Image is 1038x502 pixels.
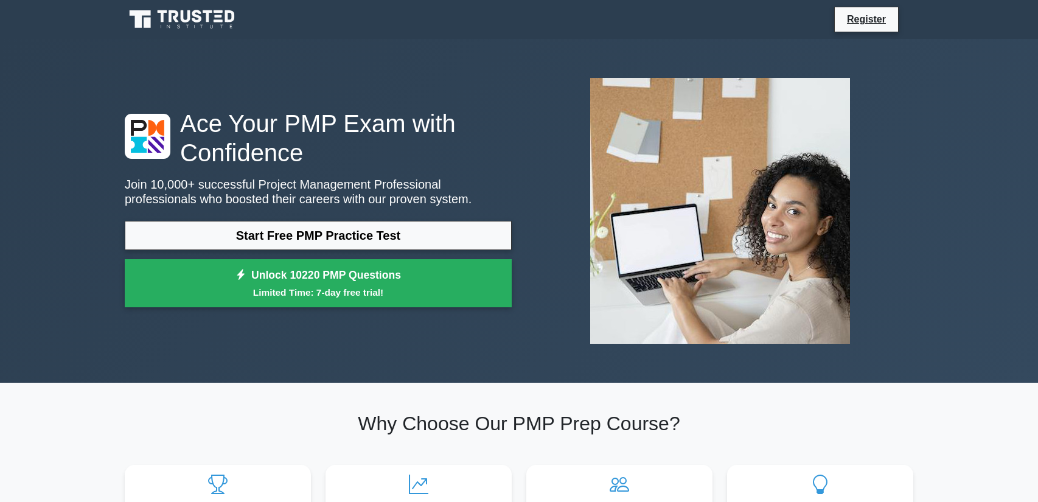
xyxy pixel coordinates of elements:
p: Join 10,000+ successful Project Management Professional professionals who boosted their careers w... [125,177,512,206]
h2: Why Choose Our PMP Prep Course? [125,412,913,435]
small: Limited Time: 7-day free trial! [140,285,496,299]
h1: Ace Your PMP Exam with Confidence [125,109,512,167]
a: Register [840,12,893,27]
a: Unlock 10220 PMP QuestionsLimited Time: 7-day free trial! [125,259,512,308]
a: Start Free PMP Practice Test [125,221,512,250]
